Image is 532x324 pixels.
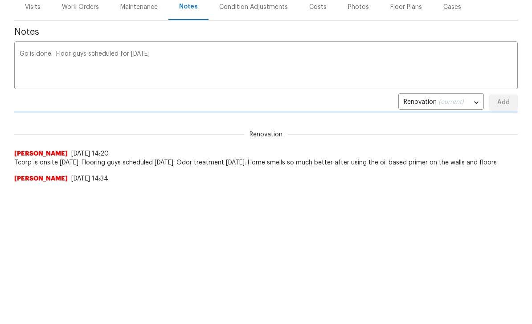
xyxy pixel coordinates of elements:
[14,174,68,183] span: [PERSON_NAME]
[14,149,68,158] span: [PERSON_NAME]
[438,99,464,105] span: (current)
[443,3,461,12] div: Cases
[348,3,369,12] div: Photos
[219,3,288,12] div: Condition Adjustments
[179,2,198,11] div: Notes
[14,28,518,37] span: Notes
[244,130,288,139] span: Renovation
[62,3,99,12] div: Work Orders
[25,3,41,12] div: Visits
[398,92,484,114] div: Renovation (current)
[309,3,327,12] div: Costs
[14,158,518,167] span: Tcorp is onsite [DATE]. Flooring guys scheduled [DATE]. Odor treatment [DATE]. Home smells so muc...
[20,51,512,82] textarea: Gc is done. Floor guys scheduled for [DATE]
[120,3,158,12] div: Maintenance
[390,3,422,12] div: Floor Plans
[71,176,108,182] span: [DATE] 14:34
[71,151,109,157] span: [DATE] 14:20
